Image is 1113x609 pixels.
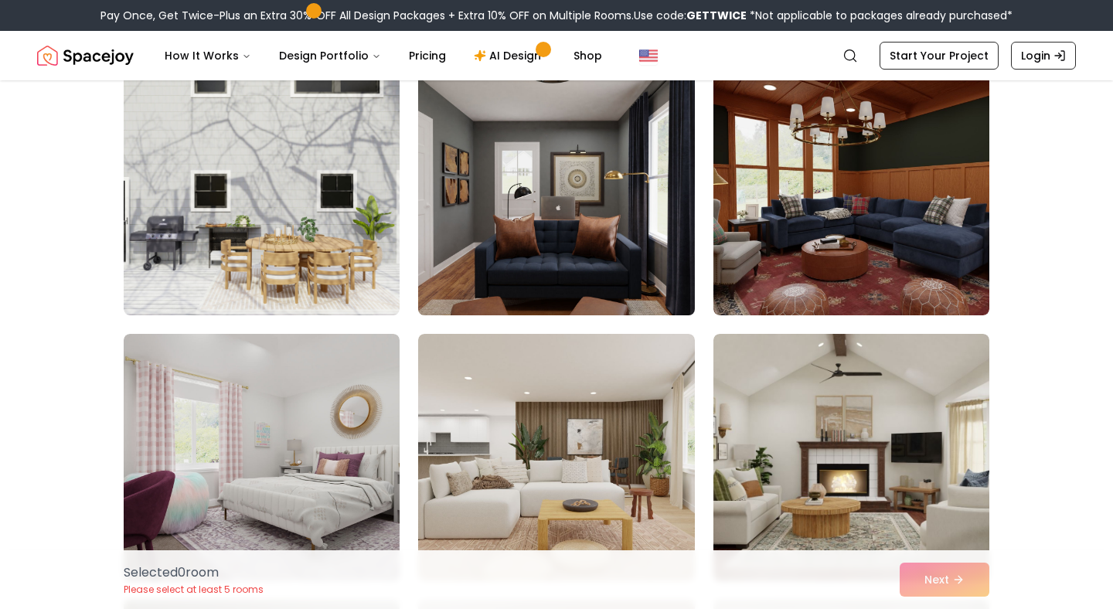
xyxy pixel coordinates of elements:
nav: Main [152,40,614,71]
a: Login [1011,42,1076,70]
a: Spacejoy [37,40,134,71]
img: Room room-16 [124,68,400,315]
img: Room room-18 [713,68,989,315]
button: How It Works [152,40,264,71]
span: Use code: [634,8,747,23]
img: United States [639,46,658,65]
img: Room room-20 [418,334,694,581]
img: Room room-17 [411,62,701,322]
p: Please select at least 5 rooms [124,583,264,596]
img: Room room-19 [124,334,400,581]
span: *Not applicable to packages already purchased* [747,8,1013,23]
button: Design Portfolio [267,40,393,71]
div: Pay Once, Get Twice-Plus an Extra 30% OFF All Design Packages + Extra 10% OFF on Multiple Rooms. [100,8,1013,23]
nav: Global [37,31,1076,80]
img: Room room-21 [713,334,989,581]
a: Pricing [397,40,458,71]
p: Selected 0 room [124,563,264,582]
a: Start Your Project [880,42,999,70]
a: AI Design [461,40,558,71]
img: Spacejoy Logo [37,40,134,71]
a: Shop [561,40,614,71]
b: GETTWICE [686,8,747,23]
